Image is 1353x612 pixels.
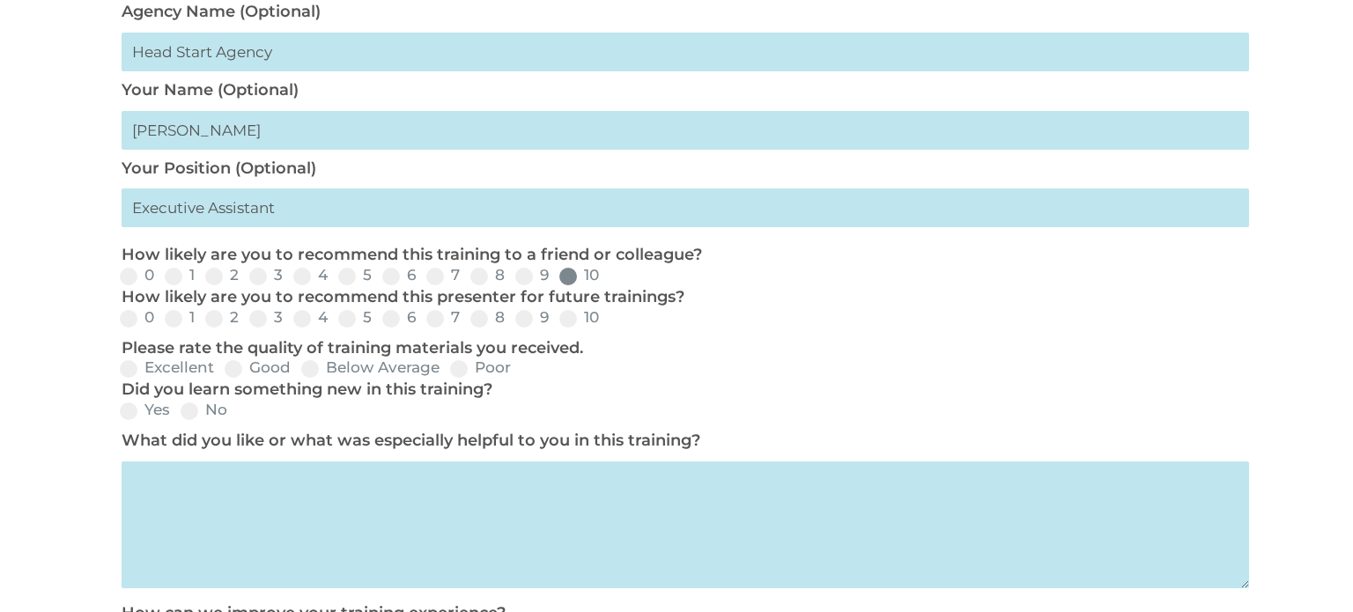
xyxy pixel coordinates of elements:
label: 0 [120,268,154,283]
label: 7 [426,310,460,325]
label: 10 [559,268,599,283]
label: 3 [249,310,283,325]
label: 2 [205,268,239,283]
p: Did you learn something new in this training? [122,380,1240,401]
label: Yes [120,402,170,417]
input: First Last [122,111,1249,150]
label: What did you like or what was especially helpful to you in this training? [122,431,700,450]
label: 5 [338,310,372,325]
p: Please rate the quality of training materials you received. [122,338,1240,359]
label: 6 [382,268,416,283]
label: Your Position (Optional) [122,159,316,178]
label: 3 [249,268,283,283]
label: Agency Name (Optional) [122,2,321,21]
label: Below Average [301,360,440,375]
p: How likely are you to recommend this training to a friend or colleague? [122,245,1240,266]
label: 0 [120,310,154,325]
label: Excellent [120,360,214,375]
label: Your Name (Optional) [122,80,299,100]
label: Poor [450,360,511,375]
label: 7 [426,268,460,283]
label: 4 [293,310,328,325]
label: 1 [165,268,195,283]
label: 2 [205,310,239,325]
input: My primary roles is... [122,188,1249,227]
label: Good [225,360,291,375]
label: 8 [470,310,505,325]
p: How likely are you to recommend this presenter for future trainings? [122,287,1240,308]
label: 9 [515,310,549,325]
label: 5 [338,268,372,283]
label: No [181,402,227,417]
input: Head Start Agency [122,33,1249,71]
label: 1 [165,310,195,325]
label: 9 [515,268,549,283]
label: 4 [293,268,328,283]
label: 6 [382,310,416,325]
label: 8 [470,268,505,283]
label: 10 [559,310,599,325]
